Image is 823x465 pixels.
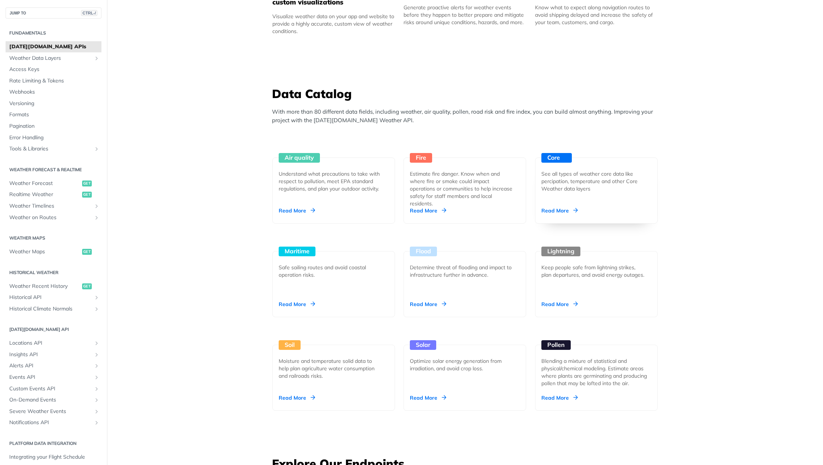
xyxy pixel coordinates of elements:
[94,340,100,346] button: Show subpages for Locations API
[410,170,514,207] div: Estimate fire danger. Know when and where fire or smoke could impact operations or communities to...
[410,247,437,256] div: Flood
[6,440,101,447] h2: Platform DATA integration
[6,246,101,257] a: Weather Mapsget
[6,53,101,64] a: Weather Data LayersShow subpages for Weather Data Layers
[9,396,92,404] span: On-Demand Events
[9,88,100,96] span: Webhooks
[9,145,92,153] span: Tools & Libraries
[410,153,432,163] div: Fire
[541,394,578,401] div: Read More
[410,357,514,372] div: Optimize solar energy generation from irradiation, and avoid crop loss.
[94,306,100,312] button: Show subpages for Historical Climate Normals
[6,372,101,383] a: Events APIShow subpages for Events API
[9,283,80,290] span: Weather Recent History
[94,397,100,403] button: Show subpages for On-Demand Events
[94,215,100,221] button: Show subpages for Weather on Routes
[410,340,436,350] div: Solar
[94,420,100,426] button: Show subpages for Notifications API
[9,374,92,381] span: Events API
[269,224,398,317] a: Maritime Safe sailing routes and avoid coastal operation risks. Read More
[94,203,100,209] button: Show subpages for Weather Timelines
[6,349,101,360] a: Insights APIShow subpages for Insights API
[6,338,101,349] a: Locations APIShow subpages for Locations API
[9,123,100,130] span: Pagination
[94,352,100,358] button: Show subpages for Insights API
[279,264,383,279] div: Safe sailing routes and avoid coastal operation risks.
[279,170,383,192] div: Understand what precautions to take with respect to pollution, meet EPA standard regulations, and...
[94,374,100,380] button: Show subpages for Events API
[410,264,514,279] div: Determine threat of flooding and impact to infrastructure further in advance.
[6,292,101,303] a: Historical APIShow subpages for Historical API
[6,98,101,109] a: Versioning
[94,409,100,414] button: Show subpages for Severe Weather Events
[82,192,92,198] span: get
[269,130,398,224] a: Air quality Understand what precautions to take with respect to pollution, meet EPA standard regu...
[9,202,92,210] span: Weather Timelines
[541,247,580,256] div: Lightning
[6,406,101,417] a: Severe Weather EventsShow subpages for Severe Weather Events
[9,385,92,393] span: Custom Events API
[94,295,100,300] button: Show subpages for Historical API
[94,55,100,61] button: Show subpages for Weather Data Layers
[6,201,101,212] a: Weather TimelinesShow subpages for Weather Timelines
[9,191,80,198] span: Realtime Weather
[279,207,315,214] div: Read More
[9,55,92,62] span: Weather Data Layers
[6,166,101,173] h2: Weather Forecast & realtime
[6,75,101,87] a: Rate Limiting & Tokens
[410,300,446,308] div: Read More
[532,317,661,411] a: Pollen Blending a mixture of statistical and physical/chemical modeling. Estimate areas where pla...
[6,212,101,223] a: Weather on RoutesShow subpages for Weather on Routes
[6,394,101,406] a: On-Demand EventsShow subpages for On-Demand Events
[6,360,101,371] a: Alerts APIShow subpages for Alerts API
[6,7,101,19] button: JUMP TOCTRL-/
[6,303,101,315] a: Historical Climate NormalsShow subpages for Historical Climate Normals
[6,383,101,394] a: Custom Events APIShow subpages for Custom Events API
[532,130,661,224] a: Core See all types of weather core data like percipation, temperature and other Core Weather data...
[6,109,101,120] a: Formats
[9,351,92,358] span: Insights API
[6,326,101,333] h2: [DATE][DOMAIN_NAME] API
[9,77,100,85] span: Rate Limiting & Tokens
[541,264,645,279] div: Keep people safe from lightning strikes, plan departures, and avoid energy outages.
[9,43,100,51] span: [DATE][DOMAIN_NAME] APIs
[6,132,101,143] a: Error Handling
[9,305,92,313] span: Historical Climate Normals
[404,4,526,26] div: Generate proactive alerts for weather events before they happen to better prepare and mitigate ri...
[82,249,92,255] span: get
[272,13,395,35] div: Visualize weather data on your app and website to provide a highly accurate, custom view of weath...
[269,317,398,411] a: Soil Moisture and temperature solid data to help plan agriculture water consumption and railroads...
[541,170,645,192] div: See all types of weather core data like percipation, temperature and other Core Weather data layers
[410,394,446,401] div: Read More
[9,408,92,415] span: Severe Weather Events
[6,41,101,52] a: [DATE][DOMAIN_NAME] APIs
[541,357,651,387] div: Blending a mixture of statistical and physical/chemical modeling. Estimate areas where plants are...
[6,189,101,200] a: Realtime Weatherget
[6,87,101,98] a: Webhooks
[272,85,662,102] h3: Data Catalog
[9,180,80,187] span: Weather Forecast
[94,363,100,369] button: Show subpages for Alerts API
[94,386,100,392] button: Show subpages for Custom Events API
[9,339,92,347] span: Locations API
[6,30,101,36] h2: Fundamentals
[9,419,92,426] span: Notifications API
[410,207,446,214] div: Read More
[9,111,100,118] span: Formats
[82,283,92,289] span: get
[6,235,101,241] h2: Weather Maps
[6,269,101,276] h2: Historical Weather
[6,281,101,292] a: Weather Recent Historyget
[9,100,100,107] span: Versioning
[9,134,100,142] span: Error Handling
[541,153,572,163] div: Core
[401,130,529,224] a: Fire Estimate fire danger. Know when and where fire or smoke could impact operations or communiti...
[279,340,301,350] div: Soil
[9,248,80,256] span: Weather Maps
[401,224,529,317] a: Flood Determine threat of flooding and impact to infrastructure further in advance. Read More
[9,362,92,370] span: Alerts API
[279,247,315,256] div: Maritime
[6,121,101,132] a: Pagination
[6,64,101,75] a: Access Keys
[6,143,101,155] a: Tools & LibrariesShow subpages for Tools & Libraries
